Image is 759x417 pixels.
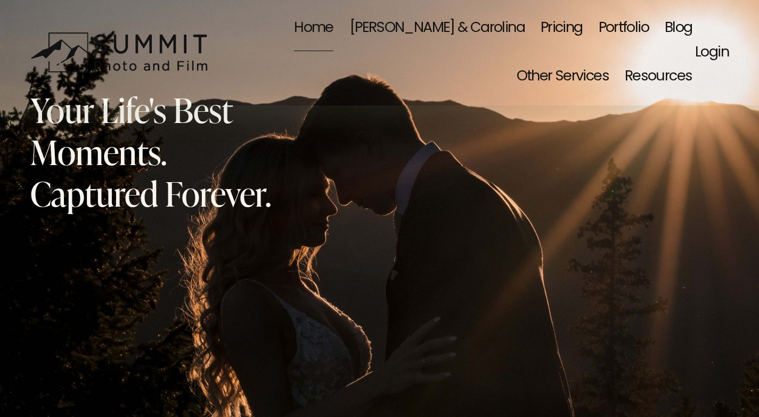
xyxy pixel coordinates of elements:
a: Home [294,4,333,53]
span: Other Services [517,54,609,100]
span: Resources [625,54,692,100]
a: Login [695,30,729,76]
a: folder dropdown [517,53,609,102]
a: Portfolio [599,4,649,53]
img: Summit Photo and Film [30,32,214,73]
a: Pricing [541,4,583,53]
h2: Your Life's Best Moments. Captured Forever. [30,89,289,214]
a: [PERSON_NAME] & Carolina [349,4,525,53]
a: Blog [665,4,692,53]
a: folder dropdown [625,53,692,102]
